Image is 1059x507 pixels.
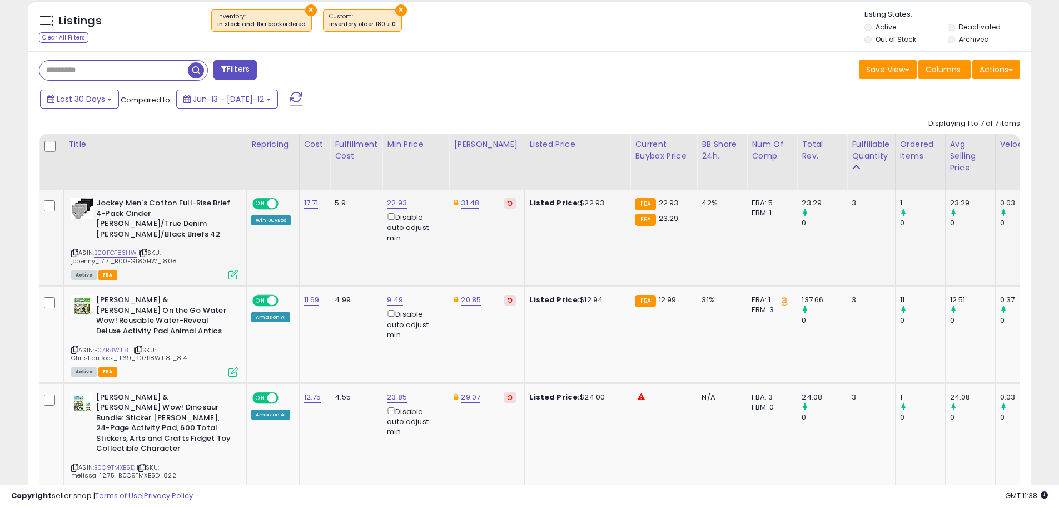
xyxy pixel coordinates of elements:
div: ASIN: [71,198,238,278]
a: 11.69 [304,294,320,306]
button: Save View [859,60,917,79]
div: 0.03 [1000,198,1045,208]
div: FBA: 5 [752,198,788,208]
div: N/A [702,392,738,402]
div: Amazon AI [251,312,290,322]
img: 51uxhspUSFL._SL40_.jpg [71,295,93,317]
span: 2025-08-12 11:38 GMT [1005,490,1048,501]
span: FBA [98,270,117,280]
span: OFF [277,296,295,306]
div: 0 [900,218,945,228]
span: OFF [277,393,295,402]
a: 31.48 [461,198,479,209]
div: 24.08 [802,392,847,402]
button: × [395,4,407,16]
b: Jockey Men's Cotton Full-Rise Brief 4-Pack Cinder [PERSON_NAME]/True Denim [PERSON_NAME]/Black Br... [96,198,231,242]
button: Actions [972,60,1020,79]
span: OFF [277,199,295,209]
span: 22.93 [659,198,679,208]
div: Current Buybox Price [635,139,692,162]
span: ON [253,393,267,402]
div: 3 [852,198,886,208]
div: $12.94 [529,295,622,305]
div: 1 [900,392,945,402]
div: in stock and fba backordered [217,21,306,28]
label: Archived [959,35,989,44]
div: 23.29 [802,198,847,208]
div: 0 [950,412,995,422]
div: FBA: 1 [752,295,788,305]
small: FBA [635,295,655,307]
a: 9.49 [387,294,403,306]
div: Total Rev. [802,139,842,162]
div: 0 [950,218,995,228]
div: 24.08 [950,392,995,402]
div: BB Share 24h. [702,139,742,162]
div: Fulfillment Cost [335,139,377,162]
div: Title [68,139,242,150]
div: 4.99 [335,295,374,305]
span: ON [253,296,267,306]
div: Num of Comp. [752,139,792,162]
div: Disable auto adjust min [387,211,440,243]
label: Deactivated [959,22,1001,32]
span: | SKU: melissa_12.75_B0C9TMXB5D_822 [71,463,176,480]
div: 5.9 [335,198,374,208]
div: Min Price [387,139,444,150]
div: Ordered Items [900,139,941,162]
div: Win BuyBox [251,215,291,225]
b: [PERSON_NAME] & [PERSON_NAME] On the Go Water Wow! Reusable Water-Reveal Deluxe Activity Pad Anim... [96,295,231,339]
a: 17.71 [304,198,319,209]
span: ON [253,199,267,209]
b: Listed Price: [529,198,580,208]
a: 22.93 [387,198,407,209]
div: 1 [900,198,945,208]
div: FBM: 1 [752,208,788,218]
div: Listed Price [529,139,625,150]
span: Compared to: [121,95,172,105]
p: Listing States: [864,9,1031,20]
div: 0 [1000,412,1045,422]
div: 4.55 [335,392,374,402]
div: 12.51 [950,295,995,305]
div: Fulfillable Quantity [852,139,890,162]
a: 20.85 [461,294,481,306]
div: Amazon AI [251,410,290,420]
h5: Listings [59,13,102,29]
a: Privacy Policy [144,490,193,501]
div: $24.00 [529,392,622,402]
a: 23.85 [387,392,407,403]
b: [PERSON_NAME] & [PERSON_NAME] Wow! Dinosaur Bundle: Sticker [PERSON_NAME], 24-Page Activity Pad, ... [96,392,231,457]
label: Out of Stock [876,35,916,44]
div: FBM: 3 [752,305,788,315]
span: | SKU: jcpenny_17.71_B00FGT83HW_1808 [71,248,177,265]
div: 0 [1000,218,1045,228]
span: Columns [926,64,961,75]
div: 0 [802,218,847,228]
div: 0.37 [1000,295,1045,305]
div: FBA: 3 [752,392,788,402]
div: 0 [1000,316,1045,326]
div: 0 [802,412,847,422]
div: 3 [852,392,886,402]
div: 137.66 [802,295,847,305]
span: | SKU: ChristianBook_11.69_B07B8WJ18L_814 [71,346,187,362]
span: All listings currently available for purchase on Amazon [71,270,97,280]
div: Disable auto adjust min [387,405,440,437]
img: 51BGPI9vRfL._SL40_.jpg [71,392,93,415]
img: 51JFE4sSeBL._SL40_.jpg [71,198,93,219]
div: 0 [950,316,995,326]
span: 12.99 [659,294,677,305]
button: × [305,4,317,16]
div: FBM: 0 [752,402,788,412]
div: $22.93 [529,198,622,208]
label: Active [876,22,896,32]
button: Last 30 Days [40,90,119,109]
div: 23.29 [950,198,995,208]
small: FBA [635,198,655,210]
b: Listed Price: [529,294,580,305]
span: Jun-13 - [DATE]-12 [193,93,264,105]
div: 0 [900,412,945,422]
div: Cost [304,139,326,150]
div: 0.03 [1000,392,1045,402]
